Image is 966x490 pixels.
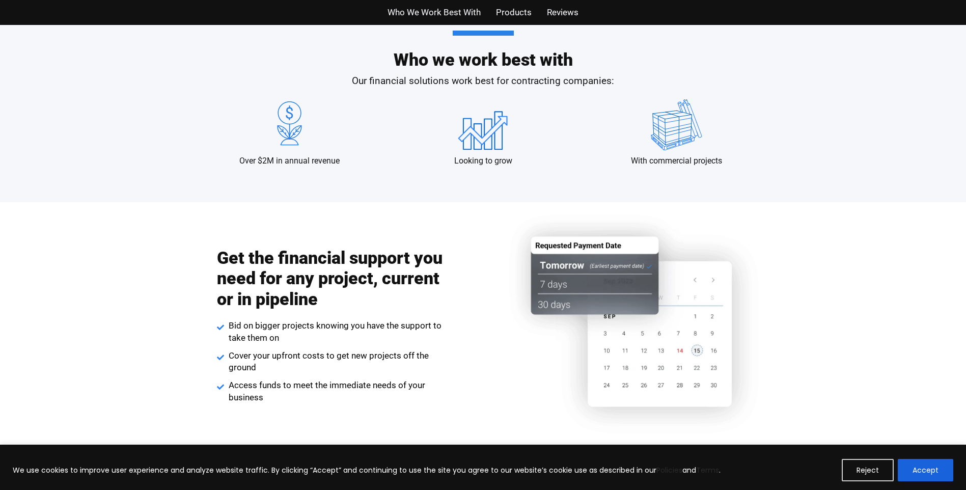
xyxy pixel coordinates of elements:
a: Terms [696,465,719,475]
button: Reject [842,459,894,481]
p: Over $2M in annual revenue [239,155,340,167]
a: Policies [656,465,682,475]
span: Cover your upfront costs to get new projects off the ground [226,350,447,374]
span: Access funds to meet the immediate needs of your business [226,379,447,404]
p: Looking to grow [454,155,512,167]
p: With commercial projects [631,155,722,167]
h2: Get the financial support you need for any project, current or in pipeline [217,248,446,310]
p: We use cookies to improve user experience and analyze website traffic. By clicking “Accept” and c... [13,464,721,476]
span: Bid on bigger projects knowing you have the support to take them on [226,320,447,344]
a: Reviews [547,5,578,20]
a: Who We Work Best With [388,5,481,20]
h2: Who we work best with [193,31,774,68]
p: Our financial solutions work best for contracting companies: [193,74,774,89]
button: Accept [898,459,953,481]
a: Products [496,5,532,20]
